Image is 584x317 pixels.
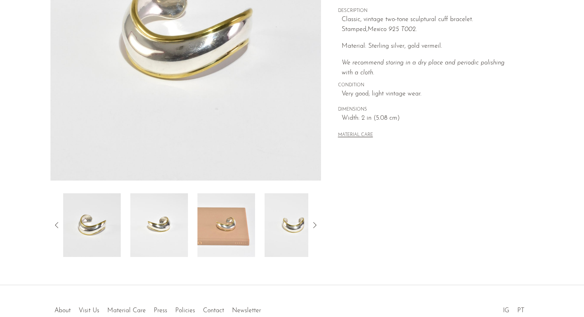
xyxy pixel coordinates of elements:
[63,193,121,257] img: Two-Tone Cuff Bracelet
[79,307,99,314] a: Visit Us
[517,307,524,314] a: PT
[503,307,509,314] a: IG
[338,82,517,89] span: CONDITION
[130,193,188,257] img: Two-Tone Cuff Bracelet
[338,106,517,113] span: DIMENSIONS
[265,193,322,257] img: Two-Tone Cuff Bracelet
[54,307,71,314] a: About
[338,8,517,15] span: DESCRIPTION
[342,15,517,35] p: Classic, vintage two-tone sculptural cuff bracelet. Stamped,
[338,132,373,138] button: MATERIAL CARE
[342,89,517,99] span: Very good; light vintage wear.
[154,307,167,314] a: Press
[367,26,417,33] em: Mexico 925 T002.
[499,301,528,316] ul: Social Medias
[175,307,195,314] a: Policies
[342,113,517,124] span: Width: 2 in (5.08 cm)
[342,60,505,76] i: We recommend storing in a dry place and periodic polishing with a cloth.
[50,301,265,316] ul: Quick links
[203,307,224,314] a: Contact
[342,41,517,52] p: Material: Sterling silver, gold vermeil.
[197,193,255,257] img: Two-Tone Cuff Bracelet
[107,307,146,314] a: Material Care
